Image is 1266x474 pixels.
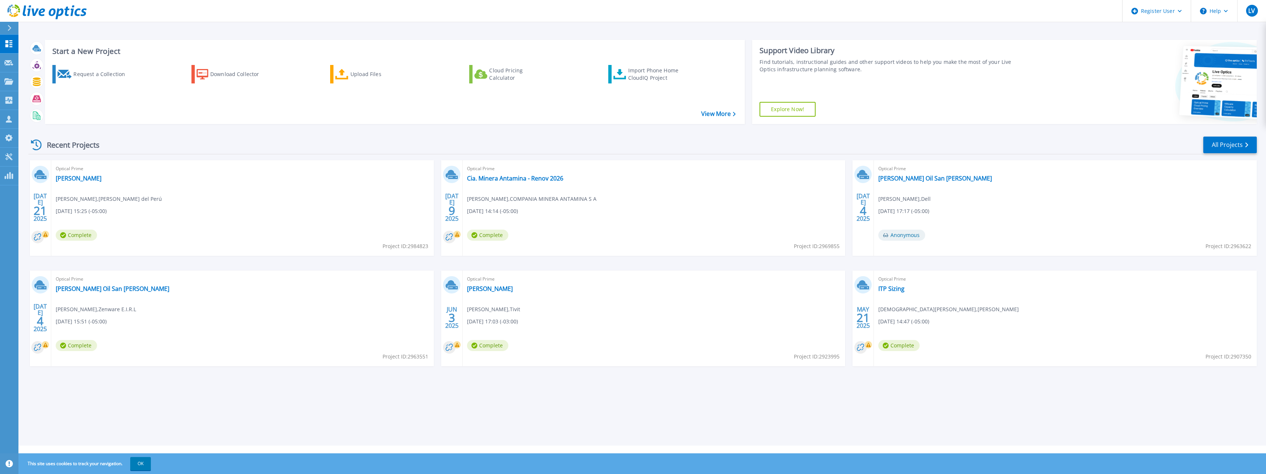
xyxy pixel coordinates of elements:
[469,65,551,83] a: Cloud Pricing Calculator
[701,110,736,117] a: View More
[467,195,596,203] span: [PERSON_NAME] , COMPANIA MINERA ANTAMINA S A
[73,67,132,82] div: Request a Collection
[467,175,563,182] a: Cia. Minera Antamina - Renov 2026
[878,175,992,182] a: [PERSON_NAME] Oil San [PERSON_NAME]
[857,315,870,321] span: 21
[467,317,518,326] span: [DATE] 17:03 (-03:00)
[56,207,107,215] span: [DATE] 15:25 (-05:00)
[52,47,735,55] h3: Start a New Project
[467,230,508,241] span: Complete
[856,194,870,221] div: [DATE] 2025
[878,230,925,241] span: Anonymous
[56,317,107,326] span: [DATE] 15:51 (-05:00)
[467,275,841,283] span: Optical Prime
[760,102,816,117] a: Explore Now!
[383,353,428,361] span: Project ID: 2963551
[56,340,97,351] span: Complete
[56,230,97,241] span: Complete
[350,67,409,82] div: Upload Files
[56,175,101,182] a: [PERSON_NAME]
[330,65,412,83] a: Upload Files
[383,242,428,250] span: Project ID: 2984823
[1206,353,1251,361] span: Project ID: 2907350
[56,275,429,283] span: Optical Prime
[467,285,513,292] a: [PERSON_NAME]
[191,65,274,83] a: Download Collector
[878,340,920,351] span: Complete
[794,242,840,250] span: Project ID: 2969855
[878,285,904,292] a: ITP Sizing
[489,67,548,82] div: Cloud Pricing Calculator
[56,285,169,292] a: [PERSON_NAME] Oil San [PERSON_NAME]
[878,275,1252,283] span: Optical Prime
[56,165,429,173] span: Optical Prime
[449,315,455,321] span: 3
[28,136,110,154] div: Recent Projects
[878,165,1252,173] span: Optical Prime
[33,194,47,221] div: [DATE] 2025
[20,457,151,470] span: This site uses cookies to track your navigation.
[760,46,1023,55] div: Support Video Library
[56,305,136,313] span: [PERSON_NAME] , Zenware E.I.R.L
[52,65,135,83] a: Request a Collection
[467,165,841,173] span: Optical Prime
[467,207,518,215] span: [DATE] 14:14 (-05:00)
[445,194,459,221] div: [DATE] 2025
[210,67,269,82] div: Download Collector
[794,353,840,361] span: Project ID: 2923995
[856,304,870,331] div: MAY 2025
[878,195,931,203] span: [PERSON_NAME] , Dell
[56,195,162,203] span: [PERSON_NAME] , [PERSON_NAME] del Perú
[449,207,455,214] span: 9
[860,207,867,214] span: 4
[628,67,686,82] div: Import Phone Home CloudIQ Project
[34,207,47,214] span: 21
[467,340,508,351] span: Complete
[1203,137,1257,153] a: All Projects
[878,207,929,215] span: [DATE] 17:17 (-05:00)
[1248,8,1255,14] span: LV
[130,457,151,470] button: OK
[1206,242,1251,250] span: Project ID: 2963622
[37,318,44,324] span: 4
[878,305,1019,313] span: [DEMOGRAPHIC_DATA][PERSON_NAME] , [PERSON_NAME]
[33,304,47,331] div: [DATE] 2025
[445,304,459,331] div: JUN 2025
[760,58,1023,73] div: Find tutorials, instructional guides and other support videos to help you make the most of your L...
[878,317,929,326] span: [DATE] 14:47 (-05:00)
[467,305,520,313] span: [PERSON_NAME] , Tivit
